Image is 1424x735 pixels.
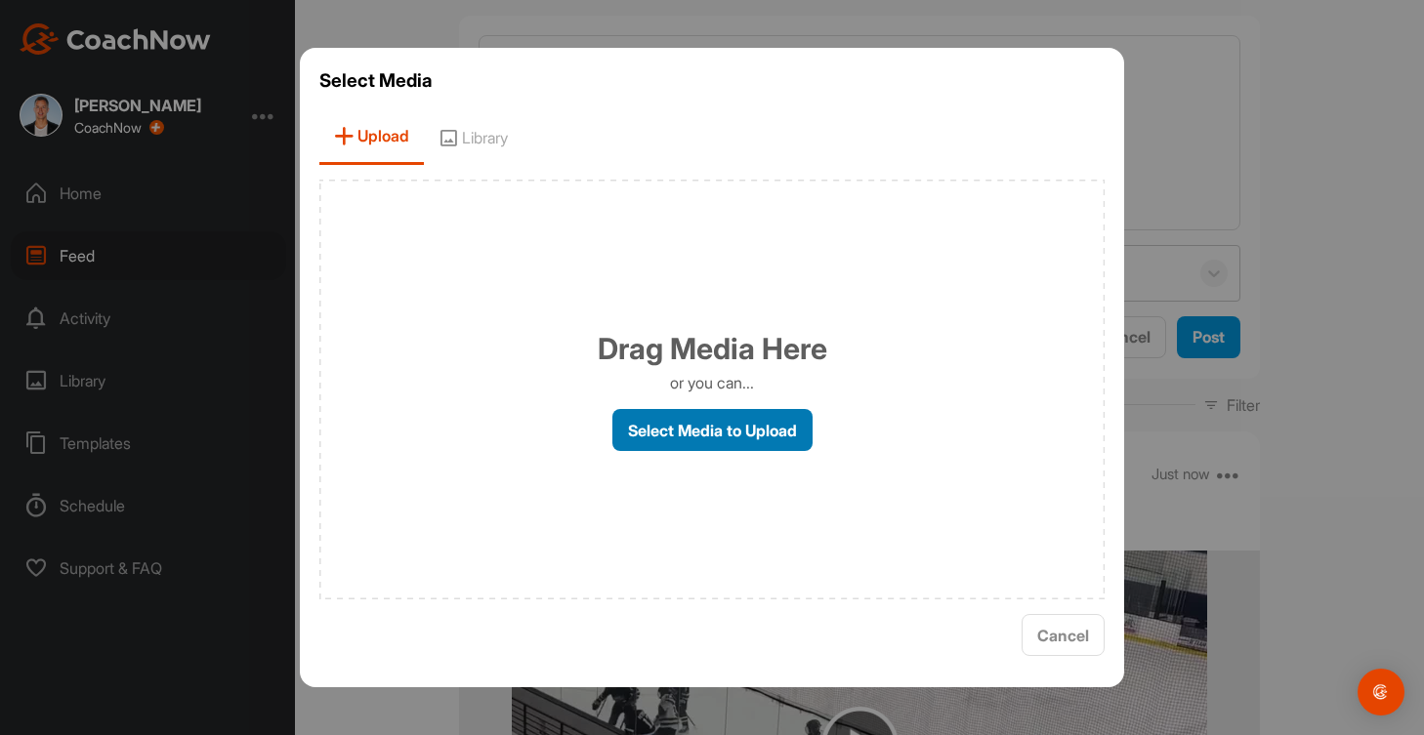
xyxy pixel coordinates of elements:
[598,327,827,371] h1: Drag Media Here
[670,371,754,394] p: or you can...
[1358,669,1404,715] div: Open Intercom Messenger
[319,67,1105,95] h3: Select Media
[1037,626,1089,645] span: Cancel
[424,109,523,165] span: Library
[1022,614,1105,656] button: Cancel
[319,109,424,165] span: Upload
[612,409,813,451] label: Select Media to Upload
